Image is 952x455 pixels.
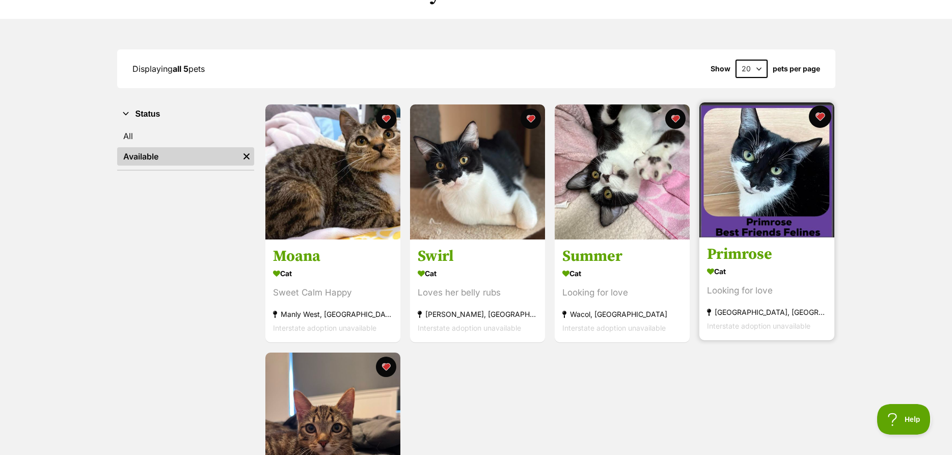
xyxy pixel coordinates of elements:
[117,147,239,166] a: Available
[273,324,376,333] span: Interstate adoption unavailable
[809,105,831,128] button: favourite
[410,104,545,239] img: Swirl
[707,245,827,264] h3: Primrose
[273,308,393,322] div: Manly West, [GEOGRAPHIC_DATA]
[117,125,254,170] div: Status
[173,64,188,74] strong: all 5
[418,324,521,333] span: Interstate adoption unavailable
[239,147,254,166] a: Remove filter
[418,247,537,266] h3: Swirl
[707,284,827,298] div: Looking for love
[117,108,254,121] button: Status
[699,237,834,341] a: Primrose Cat Looking for love [GEOGRAPHIC_DATA], [GEOGRAPHIC_DATA] Interstate adoption unavailabl...
[418,308,537,322] div: [PERSON_NAME], [GEOGRAPHIC_DATA]
[707,264,827,279] div: Cat
[132,64,205,74] span: Displaying pets
[265,104,400,239] img: Moana
[376,109,396,129] button: favourite
[562,266,682,281] div: Cat
[562,324,666,333] span: Interstate adoption unavailable
[555,239,690,343] a: Summer Cat Looking for love Wacol, [GEOGRAPHIC_DATA] Interstate adoption unavailable favourite
[562,308,682,322] div: Wacol, [GEOGRAPHIC_DATA]
[707,322,810,331] span: Interstate adoption unavailable
[273,266,393,281] div: Cat
[265,239,400,343] a: Moana Cat Sweet Calm Happy Manly West, [GEOGRAPHIC_DATA] Interstate adoption unavailable favourite
[562,247,682,266] h3: Summer
[555,104,690,239] img: Summer
[117,127,254,145] a: All
[418,266,537,281] div: Cat
[711,65,730,73] span: Show
[376,357,396,377] button: favourite
[877,404,932,435] iframe: Help Scout Beacon - Open
[521,109,541,129] button: favourite
[273,247,393,266] h3: Moana
[410,239,545,343] a: Swirl Cat Loves her belly rubs [PERSON_NAME], [GEOGRAPHIC_DATA] Interstate adoption unavailable f...
[699,102,834,237] img: Primrose
[707,306,827,319] div: [GEOGRAPHIC_DATA], [GEOGRAPHIC_DATA]
[418,286,537,300] div: Loves her belly rubs
[773,65,820,73] label: pets per page
[665,109,686,129] button: favourite
[562,286,682,300] div: Looking for love
[273,286,393,300] div: Sweet Calm Happy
